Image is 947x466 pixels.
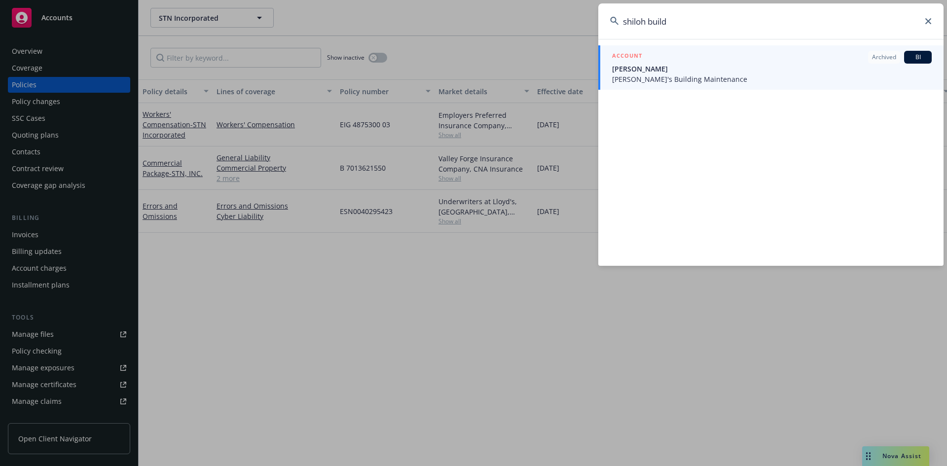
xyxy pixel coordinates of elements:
[908,53,928,62] span: BI
[612,64,932,74] span: [PERSON_NAME]
[872,53,896,62] span: Archived
[598,45,944,90] a: ACCOUNTArchivedBI[PERSON_NAME][PERSON_NAME]'s Building Maintenance
[612,74,932,84] span: [PERSON_NAME]'s Building Maintenance
[598,3,944,39] input: Search...
[612,51,642,63] h5: ACCOUNT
